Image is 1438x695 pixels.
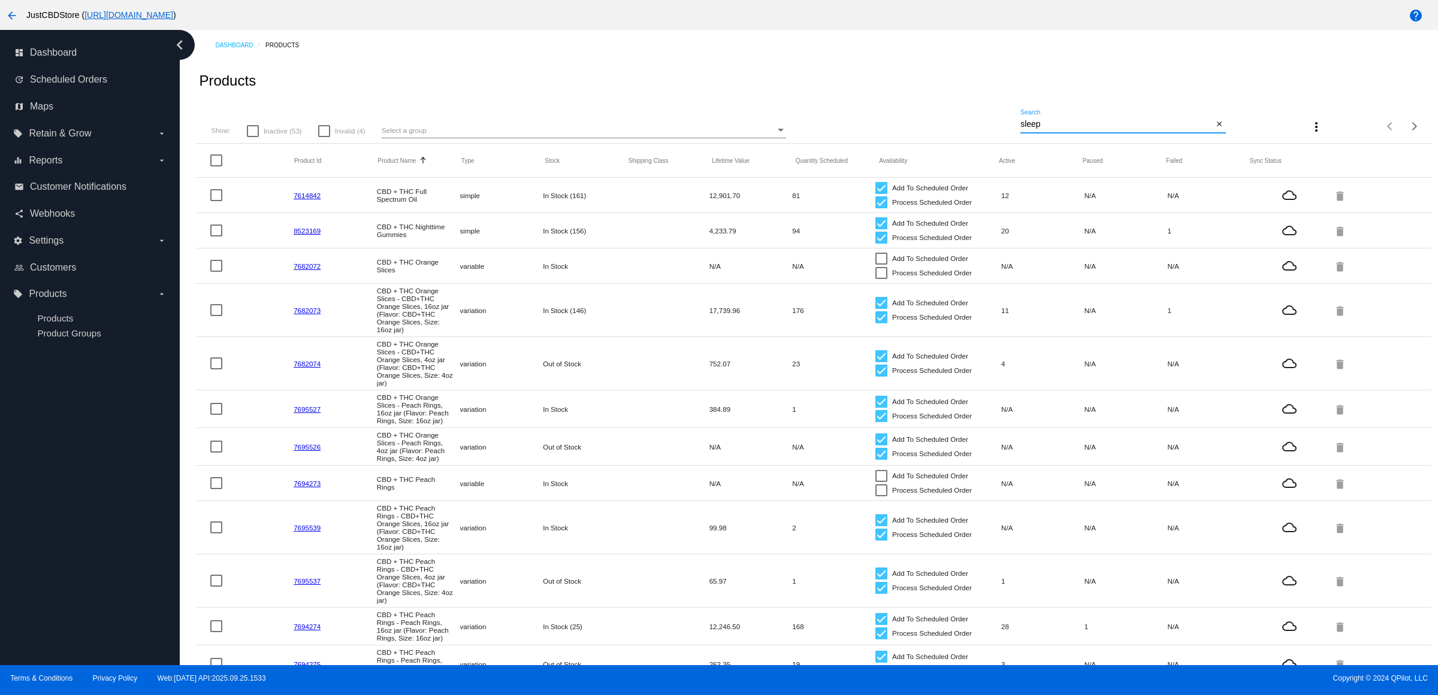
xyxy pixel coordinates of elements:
[5,8,19,23] mat-icon: arrow_back
[892,432,968,447] span: Add To Scheduled Order
[892,266,972,280] span: Process Scheduled Order
[892,469,968,483] span: Add To Scheduled Order
[1084,189,1168,202] mat-cell: N/A
[709,189,793,202] mat-cell: 12,901.70
[157,236,167,245] i: arrow_drop_down
[294,524,321,532] a: 7695539
[1167,259,1250,273] mat-cell: N/A
[892,650,968,664] span: Add To Scheduled Order
[892,483,972,497] span: Process Scheduled Order
[294,623,321,630] a: 7694274
[543,477,626,490] mat-cell: In Stock
[543,440,626,454] mat-cell: Out of Stock
[14,70,167,89] a: update Scheduled Orders
[29,155,62,166] span: Reports
[1250,619,1328,633] mat-icon: cloud_queue
[157,289,167,299] i: arrow_drop_down
[892,363,972,378] span: Process Scheduled Order
[460,304,543,317] mat-cell: variation
[1084,357,1168,371] mat-cell: N/A
[1403,114,1427,138] button: Next page
[1001,521,1084,535] mat-cell: N/A
[13,289,23,299] i: local_offer
[1334,655,1348,673] mat-icon: delete
[1250,439,1328,454] mat-icon: cloud_queue
[1001,224,1084,238] mat-cell: 20
[377,645,460,682] mat-cell: CBD + THC Peach Rings - Peach Rings, 4oz jar (Flavor: Peach Rings, Size: 4oz jar)
[1083,157,1103,164] button: Change sorting for TotalQuantityScheduledPaused
[1250,657,1328,671] mat-icon: cloud_queue
[1084,657,1168,671] mat-cell: N/A
[629,157,669,164] button: Change sorting for ShippingClass
[1001,657,1084,671] mat-cell: 3
[1166,157,1182,164] button: Change sorting for TotalQuantityFailed
[709,440,793,454] mat-cell: N/A
[892,527,972,542] span: Process Scheduled Order
[892,664,972,678] span: Process Scheduled Order
[377,390,460,427] mat-cell: CBD + THC Orange Slices - Peach Rings, 16oz jar (Flavor: Peach Rings, Size: 16oz jar)
[892,566,968,581] span: Add To Scheduled Order
[1167,657,1250,671] mat-cell: N/A
[30,74,107,85] span: Scheduled Orders
[792,189,875,202] mat-cell: 81
[792,657,875,671] mat-cell: 19
[1084,620,1168,633] mat-cell: 1
[14,182,24,192] i: email
[14,209,24,218] i: share
[460,402,543,416] mat-cell: variation
[13,236,23,245] i: settings
[93,674,138,682] a: Privacy Policy
[1334,301,1348,320] mat-icon: delete
[709,477,793,490] mat-cell: N/A
[14,43,167,62] a: dashboard Dashboard
[543,304,626,317] mat-cell: In Stock (146)
[30,47,77,58] span: Dashboard
[1379,114,1403,138] button: Previous page
[545,157,560,164] button: Change sorting for StockLevel
[294,262,321,270] a: 7682072
[892,195,972,210] span: Process Scheduled Order
[377,428,460,465] mat-cell: CBD + THC Orange Slices - Peach Rings, 4oz jar (Flavor: Peach Rings, Size: 4oz jar)
[792,477,875,490] mat-cell: N/A
[294,227,321,235] a: 8523169
[14,263,24,272] i: people_outline
[1084,440,1168,454] mat-cell: N/A
[377,157,416,164] button: Change sorting for ProductName
[1213,119,1226,131] button: Clear
[792,357,875,371] mat-cell: 23
[377,337,460,390] mat-cell: CBD + THC Orange Slices - CBD+THC Orange Slices, 4oz jar (Flavor: CBD+THC Orange Slices, Size: 4o...
[1001,620,1084,633] mat-cell: 28
[792,620,875,633] mat-cell: 168
[1001,357,1084,371] mat-cell: 4
[999,157,1015,164] button: Change sorting for TotalQuantityScheduledActive
[294,192,321,199] a: 7614842
[265,36,310,54] a: Products
[14,204,167,223] a: share Webhooks
[13,129,23,138] i: local_offer
[892,251,968,266] span: Add To Scheduled Order
[14,177,167,196] a: email Customer Notifications
[1167,357,1250,371] mat-cell: N/A
[335,124,365,138] span: Invalid (4)
[29,289,67,299] span: Products
[211,126,230,134] span: Show:
[1001,477,1084,490] mat-cell: N/A
[1334,617,1348,636] mat-icon: delete
[14,258,167,277] a: people_outline Customers
[1084,477,1168,490] mat-cell: N/A
[377,255,460,277] mat-cell: CBD + THC Orange Slices
[264,124,302,138] span: Inactive (53)
[1001,574,1084,588] mat-cell: 1
[460,574,543,588] mat-cell: variation
[892,216,968,230] span: Add To Scheduled Order
[294,157,322,164] button: Change sorting for ExternalId
[892,310,972,324] span: Process Scheduled Order
[1167,440,1250,454] mat-cell: N/A
[294,360,321,368] a: 7682074
[792,521,875,535] mat-cell: 2
[1334,572,1348,590] mat-icon: delete
[1250,188,1328,202] mat-icon: cloud_queue
[709,620,793,633] mat-cell: 12,246.50
[1215,120,1223,129] mat-icon: close
[1167,574,1250,588] mat-cell: N/A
